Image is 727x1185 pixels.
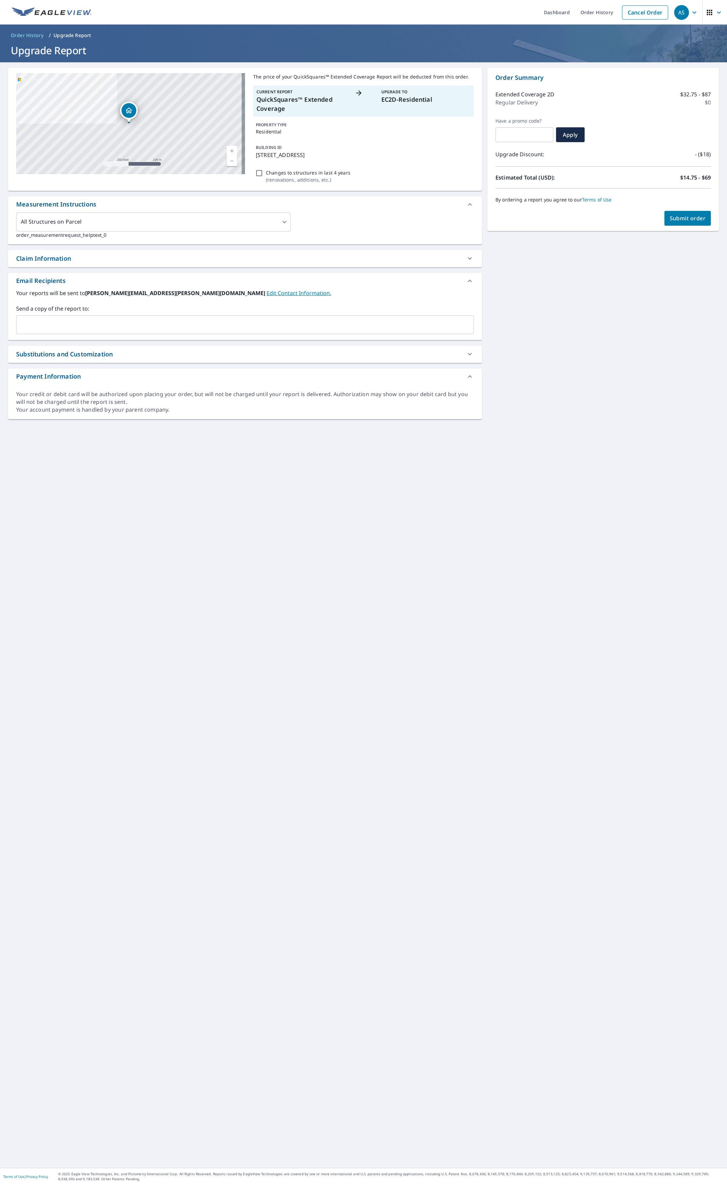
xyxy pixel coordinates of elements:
p: Upgrade Discount: [495,150,603,158]
a: Cancel Order [622,5,668,20]
a: Current Level 17, Zoom In [227,146,237,156]
a: Current Level 17, Zoom Out [227,156,237,166]
div: Substitutions and Customization [16,350,113,359]
p: BUILDING ID [256,145,282,150]
p: ( renovations, additions, etc. ) [266,176,350,183]
a: Terms of Use [3,1174,24,1179]
p: Regular Delivery [495,98,538,106]
a: Privacy Policy [26,1174,48,1179]
p: Order Summary [495,73,711,82]
label: Have a promo code? [495,118,553,124]
a: EditContactInfo [267,289,331,297]
p: Changes to structures in last 4 years [266,169,350,176]
b: [PERSON_NAME][EMAIL_ADDRESS][PERSON_NAME][DOMAIN_NAME] [85,289,267,297]
div: Dropped pin, building 1, Residential property, 730 Heritage Dr Seguin, TX 78155 [120,102,138,123]
p: EC2D-Residential [381,95,471,104]
div: All Structures on Parcel [16,213,291,231]
div: Payment Information [8,369,482,385]
p: Current Report [256,89,346,95]
a: Order History [8,30,46,41]
li: / [49,31,51,39]
p: Estimated Total (USD): [495,173,603,182]
div: AS [674,5,689,20]
div: Measurement Instructions [8,196,482,213]
p: QuickSquares™ Extended Coverage [256,95,346,113]
p: $14.75 - $69 [680,173,711,182]
p: $32.75 - $87 [680,90,711,98]
button: Submit order [664,211,711,226]
div: Measurement Instructions [16,200,96,209]
p: | [3,1175,48,1179]
p: $0 [705,98,711,106]
div: Claim Information [16,254,71,263]
div: Email Recipients [16,276,66,285]
img: EV Logo [12,7,92,18]
p: Residential [256,128,471,135]
p: PROPERTY TYPE [256,122,471,128]
label: Your reports will be sent to [16,289,474,297]
p: [STREET_ADDRESS] [256,151,471,159]
p: Upgrade To [381,89,471,95]
div: Substitutions and Customization [8,346,482,363]
div: Claim Information [8,250,482,267]
span: Submit order [670,215,706,222]
p: Extended Coverage 2D [495,90,554,98]
div: Your credit or debit card will be authorized upon placing your order, but will not be charged unt... [16,390,474,406]
nav: breadcrumb [8,30,719,41]
span: Order History [11,32,43,39]
p: - ($18) [695,150,711,158]
p: By ordering a report you agree to our [495,197,711,203]
div: Email Recipients [8,273,482,289]
p: The price of your QuickSquares™ Extended Coverage Report will be deducted from this order. [253,73,474,80]
h1: Upgrade Report [8,43,719,57]
div: Payment Information [16,372,81,381]
p: Upgrade Report [54,32,91,39]
p: © 2025 Eagle View Technologies, Inc. and Pictometry International Corp. All Rights Reserved. Repo... [58,1172,724,1182]
label: Send a copy of the report to: [16,305,474,313]
div: Your account payment is handled by your parent company. [16,406,474,414]
p: order_measurementrequest_helptext_0 [16,231,474,238]
a: Terms of Use [582,196,612,203]
span: Apply [561,131,579,138]
button: Apply [556,127,585,142]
